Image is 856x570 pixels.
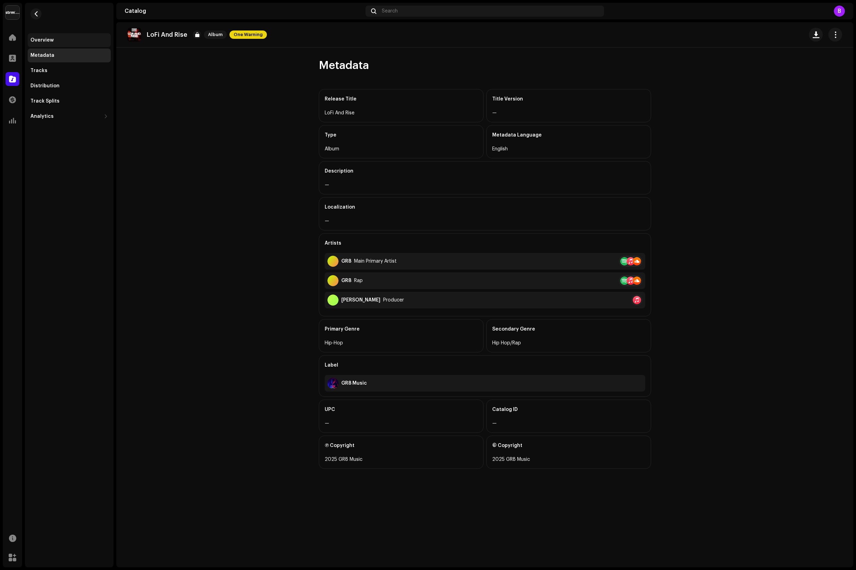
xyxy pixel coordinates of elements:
div: © Copyright [492,436,645,455]
span: Metadata [319,59,369,72]
img: 5a0eb667-0be5-4c24-a50f-ed0a0fe00ab8 [127,28,141,42]
div: Album [325,145,478,153]
span: Album [204,30,227,39]
div: Metadata [30,53,54,58]
div: Metadata Language [492,125,645,145]
div: Label [325,356,645,375]
re-m-nav-item: Track Splits [28,94,111,108]
div: Description [325,161,645,181]
div: — [492,419,645,428]
div: B [834,6,845,17]
re-m-nav-item: Metadata [28,49,111,62]
div: Rap [354,278,363,283]
div: Producer [383,297,404,303]
div: Ⓟ Copyright [325,436,478,455]
img: db18cab7-1ec2-4ba6-b0a7-34ec3a0ab70f [327,378,339,389]
p: LoFi And Rise [147,31,187,38]
div: Release Title [325,89,478,109]
re-m-nav-dropdown: Analytics [28,109,111,123]
re-m-nav-item: Tracks [28,64,111,78]
div: Distribution [30,83,60,89]
div: Localization [325,198,645,217]
div: 2025 GR8 Music [492,455,645,464]
div: GR8 [341,258,351,264]
div: 2025 GR8 Music [325,455,478,464]
div: — [325,181,645,189]
div: Primary Genre [325,319,478,339]
div: Main Primary Artist [354,258,397,264]
div: Analytics [30,114,54,119]
div: — [325,217,645,225]
div: Catalog [125,8,363,14]
img: 408b884b-546b-4518-8448-1008f9c76b02 [6,6,19,19]
span: Search [382,8,398,14]
div: GR8 [341,278,351,283]
div: — [492,109,645,117]
div: Tracks [30,68,47,73]
div: Artists [325,234,645,253]
div: English [492,145,645,153]
div: Type [325,125,478,145]
span: One Warning [229,30,267,39]
div: GR8 Music [341,380,367,386]
div: Hip Hop/Rap [492,339,645,347]
div: [PERSON_NAME] [341,297,380,303]
div: — [325,419,478,428]
div: Catalog ID [492,400,645,419]
re-m-nav-item: Overview [28,33,111,47]
div: Secondary Genre [492,319,645,339]
div: Track Splits [30,98,60,104]
div: LoFi And Rise [325,109,478,117]
div: Hip-Hop [325,339,478,347]
div: UPC [325,400,478,419]
div: Overview [30,37,54,43]
re-m-nav-item: Distribution [28,79,111,93]
div: Title Version [492,89,645,109]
